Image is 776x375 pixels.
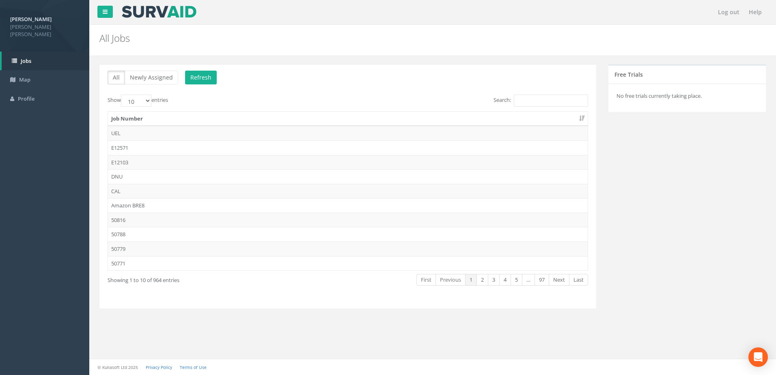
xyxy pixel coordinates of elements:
td: UEL [108,126,588,140]
td: 50816 [108,213,588,227]
strong: [PERSON_NAME] [10,15,52,23]
a: Terms of Use [180,364,207,370]
td: CAL [108,184,588,198]
a: 1 [465,274,477,286]
a: Privacy Policy [146,364,172,370]
td: 50788 [108,227,588,241]
span: Map [19,76,30,83]
select: Showentries [121,95,151,107]
a: Jobs [2,52,89,71]
a: Next [549,274,569,286]
a: 3 [488,274,500,286]
a: 97 [535,274,549,286]
a: 2 [476,274,488,286]
td: DNU [108,169,588,184]
button: All [108,71,125,84]
td: 50779 [108,241,588,256]
a: First [416,274,436,286]
a: Last [569,274,588,286]
small: © Kullasoft Ltd 2025 [97,364,138,370]
button: Refresh [185,71,217,84]
h2: All Jobs [99,33,653,43]
label: Show entries [108,95,168,107]
td: E12103 [108,155,588,170]
a: … [522,274,535,286]
td: Amazon BRE8 [108,198,588,213]
h5: Free Trials [614,71,643,78]
span: Profile [18,95,34,102]
td: E12571 [108,140,588,155]
div: Showing 1 to 10 of 964 entries [108,273,301,284]
td: 50771 [108,256,588,271]
a: 4 [499,274,511,286]
span: Jobs [21,57,31,65]
p: No free trials currently taking place. [616,92,758,100]
input: Search: [514,95,588,107]
th: Job Number: activate to sort column ascending [108,112,588,126]
span: [PERSON_NAME] [PERSON_NAME] [10,23,79,38]
button: Newly Assigned [125,71,178,84]
a: [PERSON_NAME] [PERSON_NAME] [PERSON_NAME] [10,13,79,38]
a: 5 [511,274,522,286]
a: Previous [435,274,466,286]
div: Open Intercom Messenger [748,347,768,367]
label: Search: [494,95,588,107]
